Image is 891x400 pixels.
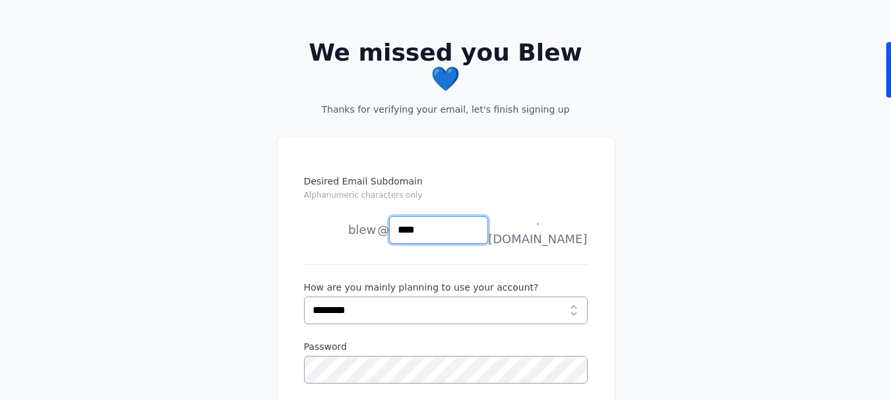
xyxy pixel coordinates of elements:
label: Desired Email Subdomain [304,175,588,209]
span: .[DOMAIN_NAME] [488,212,587,248]
h2: We missed you Blew 💙 [298,40,594,92]
label: How are you mainly planning to use your account? [304,281,588,294]
label: Password [304,340,588,353]
span: @ [377,221,389,239]
li: [PERSON_NAME] [304,217,377,243]
p: Thanks for verifying your email, let's finish signing up [298,103,594,116]
small: Alphanumeric characters only [304,190,423,200]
